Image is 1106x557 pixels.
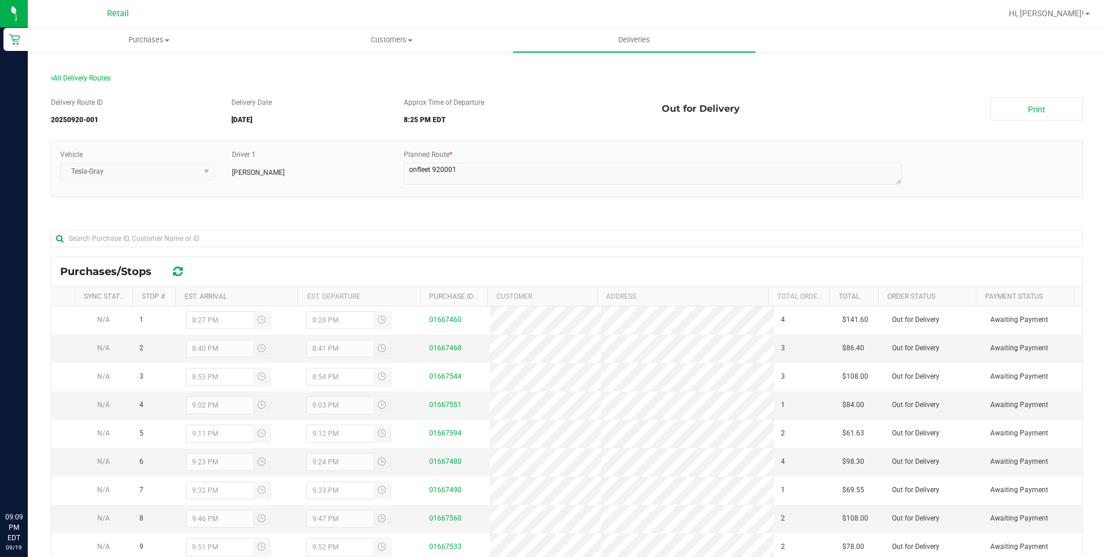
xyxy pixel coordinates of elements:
[842,400,864,411] span: $84.00
[842,513,868,524] span: $108.00
[990,343,1048,354] span: Awaiting Payment
[1009,9,1084,18] span: Hi, [PERSON_NAME]!
[781,513,785,524] span: 2
[142,292,165,301] a: Stop #
[139,456,143,467] span: 6
[5,543,23,552] p: 09/19
[232,149,256,160] label: Driver 1
[768,287,830,306] th: Total Order Lines
[781,456,785,467] span: 4
[892,513,939,524] span: Out for Delivery
[513,28,755,52] a: Deliveries
[97,429,110,437] span: N/A
[990,485,1048,496] span: Awaiting Payment
[892,456,939,467] span: Out for Delivery
[185,292,227,301] a: Est. Arrival
[139,371,143,382] span: 3
[139,513,143,524] span: 8
[842,541,864,552] span: $78.00
[429,292,473,301] a: Purchase ID
[781,400,785,411] span: 1
[97,372,110,380] span: N/A
[404,97,484,108] label: Approx Time of Departure
[487,287,597,306] th: Customer
[60,149,83,160] label: Vehicle
[51,74,110,82] span: All Delivery Routes
[429,401,462,409] a: 01667551
[97,457,110,466] span: N/A
[97,344,110,352] span: N/A
[139,314,143,325] span: 1
[603,35,666,45] span: Deliveries
[139,428,143,439] span: 5
[985,292,1043,301] a: Payment Status
[892,400,939,411] span: Out for Delivery
[97,514,110,522] span: N/A
[429,486,462,494] a: 01667490
[139,541,143,552] span: 9
[842,343,864,354] span: $86.40
[990,371,1048,382] span: Awaiting Payment
[429,543,462,551] a: 01667533
[429,514,462,522] a: 01667560
[842,371,868,382] span: $108.00
[662,97,740,120] span: Out for Delivery
[429,457,462,466] a: 01667480
[892,314,939,325] span: Out for Delivery
[892,371,939,382] span: Out for Delivery
[271,35,512,45] span: Customers
[84,292,128,301] a: Sync Status
[9,34,20,45] inline-svg: Retail
[781,428,785,439] span: 2
[781,343,785,354] span: 3
[429,372,462,380] a: 01667544
[107,9,129,19] span: Retail
[839,292,860,301] a: Total
[990,541,1048,552] span: Awaiting Payment
[842,456,864,467] span: $98.30
[990,314,1048,325] span: Awaiting Payment
[139,343,143,354] span: 2
[892,428,939,439] span: Out for Delivery
[781,314,785,325] span: 4
[597,287,768,306] th: Address
[231,116,386,124] h5: [DATE]
[990,513,1048,524] span: Awaiting Payment
[990,456,1048,467] span: Awaiting Payment
[60,265,163,278] span: Purchases/Stops
[781,485,785,496] span: 1
[842,428,864,439] span: $61.63
[97,543,110,551] span: N/A
[990,97,1083,120] a: Print Manifest
[892,541,939,552] span: Out for Delivery
[990,400,1048,411] span: Awaiting Payment
[270,28,513,52] a: Customers
[97,486,110,494] span: N/A
[232,167,285,178] span: [PERSON_NAME]
[892,343,939,354] span: Out for Delivery
[887,292,935,301] a: Order Status
[97,401,110,409] span: N/A
[5,512,23,543] p: 09:09 PM EDT
[842,314,868,325] span: $141.60
[139,485,143,496] span: 7
[51,116,98,124] strong: 20250920-001
[781,371,785,382] span: 3
[404,116,644,124] h5: 8:25 PM EDT
[429,316,462,324] a: 01667460
[139,400,143,411] span: 4
[51,230,1083,247] input: Search Purchase ID, Customer Name or ID
[12,464,46,499] iframe: Resource center
[842,485,864,496] span: $69.55
[297,287,419,306] th: Est. Departure
[231,97,272,108] label: Delivery Date
[990,428,1048,439] span: Awaiting Payment
[892,485,939,496] span: Out for Delivery
[28,35,270,45] span: Purchases
[28,28,270,52] a: Purchases
[404,149,452,160] label: Planned Route
[429,344,462,352] a: 01667468
[97,316,110,324] span: N/A
[51,97,103,108] label: Delivery Route ID
[781,541,785,552] span: 2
